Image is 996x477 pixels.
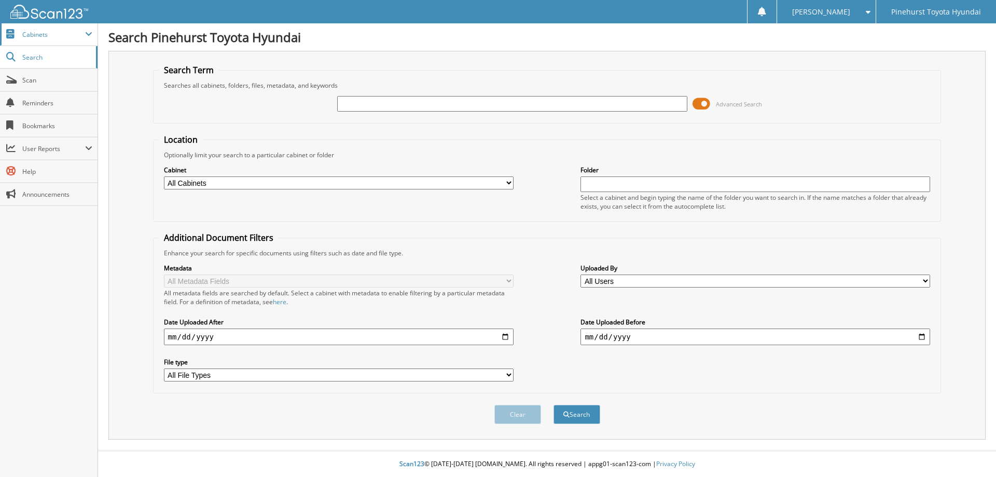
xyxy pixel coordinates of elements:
[399,459,424,468] span: Scan123
[22,30,85,39] span: Cabinets
[22,167,92,176] span: Help
[580,318,930,326] label: Date Uploaded Before
[656,459,695,468] a: Privacy Policy
[273,297,286,306] a: here
[164,358,514,366] label: File type
[159,134,203,145] legend: Location
[494,405,541,424] button: Clear
[108,29,986,46] h1: Search Pinehurst Toyota Hyundai
[159,151,936,159] div: Optionally limit your search to a particular cabinet or folder
[944,427,996,477] iframe: Chat Widget
[159,81,936,90] div: Searches all cabinets, folders, files, metadata, and keywords
[98,452,996,477] div: © [DATE]-[DATE] [DOMAIN_NAME]. All rights reserved | appg01-scan123-com |
[22,121,92,130] span: Bookmarks
[159,249,936,257] div: Enhance your search for specific documents using filters such as date and file type.
[164,166,514,174] label: Cabinet
[22,144,85,153] span: User Reports
[159,64,219,76] legend: Search Term
[10,5,88,19] img: scan123-logo-white.svg
[22,99,92,107] span: Reminders
[164,318,514,326] label: Date Uploaded After
[792,9,850,15] span: [PERSON_NAME]
[164,289,514,306] div: All metadata fields are searched by default. Select a cabinet with metadata to enable filtering b...
[159,232,279,243] legend: Additional Document Filters
[580,264,930,272] label: Uploaded By
[580,329,930,345] input: end
[22,76,92,85] span: Scan
[22,190,92,199] span: Announcements
[891,9,981,15] span: Pinehurst Toyota Hyundai
[164,264,514,272] label: Metadata
[22,53,91,62] span: Search
[716,100,762,108] span: Advanced Search
[554,405,600,424] button: Search
[164,329,514,345] input: start
[580,166,930,174] label: Folder
[580,193,930,211] div: Select a cabinet and begin typing the name of the folder you want to search in. If the name match...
